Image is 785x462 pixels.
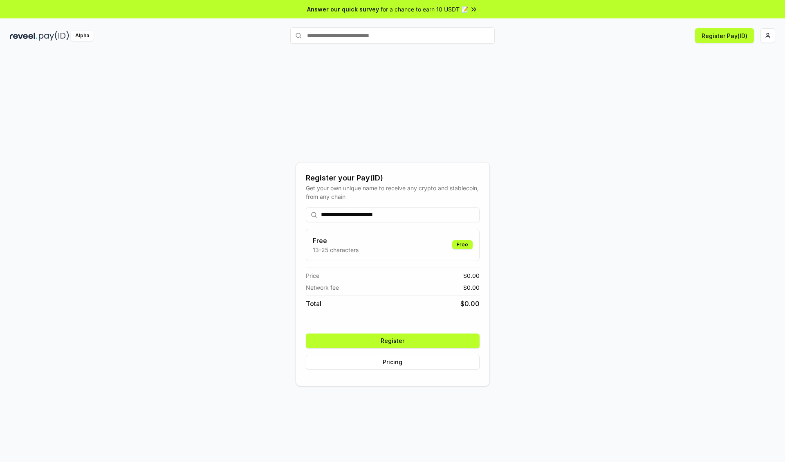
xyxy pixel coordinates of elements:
[463,283,480,292] span: $ 0.00
[452,240,473,249] div: Free
[460,299,480,309] span: $ 0.00
[306,184,480,201] div: Get your own unique name to receive any crypto and stablecoin, from any chain
[313,236,359,246] h3: Free
[313,246,359,254] p: 13-25 characters
[381,5,468,14] span: for a chance to earn 10 USDT 📝
[307,5,379,14] span: Answer our quick survey
[39,31,69,41] img: pay_id
[10,31,37,41] img: reveel_dark
[306,271,319,280] span: Price
[306,172,480,184] div: Register your Pay(ID)
[306,299,321,309] span: Total
[71,31,94,41] div: Alpha
[306,355,480,370] button: Pricing
[306,283,339,292] span: Network fee
[463,271,480,280] span: $ 0.00
[306,334,480,348] button: Register
[695,28,754,43] button: Register Pay(ID)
